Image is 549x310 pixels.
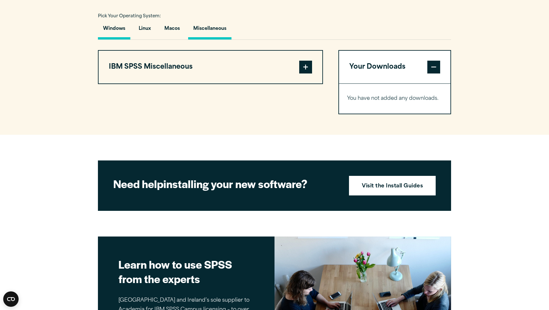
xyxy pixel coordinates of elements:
strong: Need help [113,176,163,191]
button: Windows [98,21,130,39]
h2: Learn how to use SPSS from the experts [118,257,254,286]
p: You have not added any downloads. [347,94,442,103]
strong: Visit the Install Guides [362,182,423,191]
button: Miscellaneous [188,21,231,39]
div: Your Downloads [339,83,450,114]
button: Linux [134,21,156,39]
button: Open CMP widget [3,291,19,307]
button: IBM SPSS Miscellaneous [99,51,322,83]
button: Macos [159,21,185,39]
span: Pick Your Operating System: [98,14,161,18]
button: Your Downloads [339,51,450,83]
h2: installing your new software? [113,177,338,191]
a: Visit the Install Guides [349,176,436,196]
